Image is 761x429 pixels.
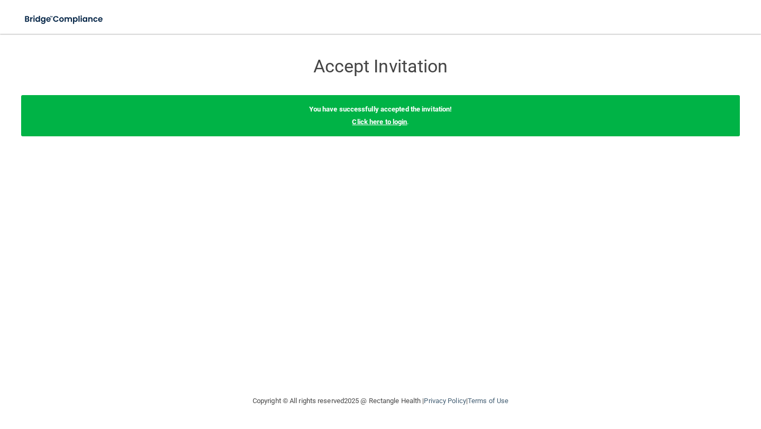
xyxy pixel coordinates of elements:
div: Copyright © All rights reserved 2025 @ Rectangle Health | | [188,384,573,418]
a: Terms of Use [468,397,508,405]
a: Click here to login [352,118,407,126]
img: bridge_compliance_login_screen.278c3ca4.svg [16,8,113,30]
h3: Accept Invitation [188,57,573,76]
a: Privacy Policy [424,397,466,405]
div: . [21,95,740,136]
b: You have successfully accepted the invitation! [309,105,452,113]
